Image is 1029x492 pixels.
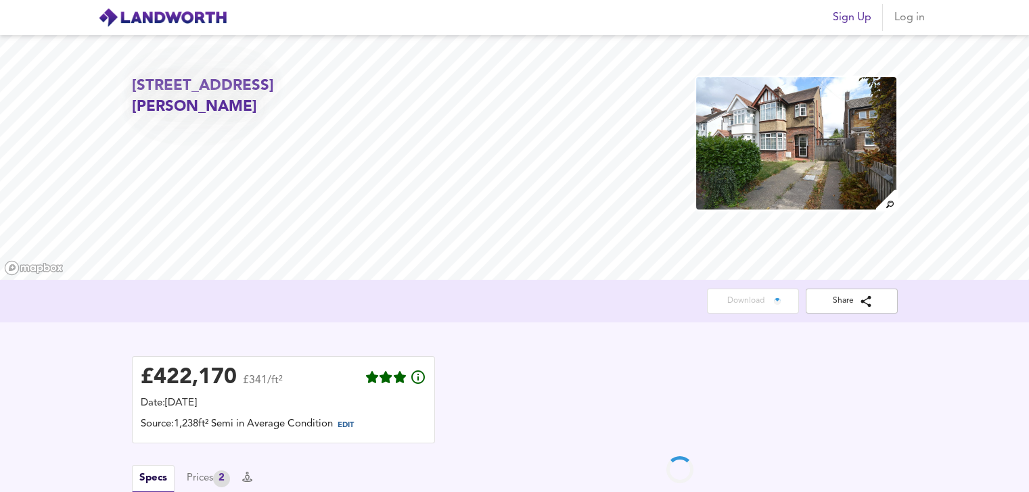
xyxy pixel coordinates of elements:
span: Log in [894,8,926,27]
div: Prices [187,470,230,487]
span: £341/ft² [243,375,283,395]
div: Date: [DATE] [141,396,426,411]
a: Mapbox homepage [4,260,64,276]
button: Sign Up [827,4,877,31]
img: property [695,76,897,211]
h2: [STREET_ADDRESS][PERSON_NAME] [132,76,377,118]
img: logo [98,7,227,28]
span: EDIT [338,422,354,429]
span: Share [817,294,887,308]
button: Share [806,289,898,314]
div: 2 [213,470,230,487]
div: £ 422,170 [141,368,237,388]
div: Source: 1,238ft² Semi in Average Condition [141,417,426,435]
span: Sign Up [833,8,871,27]
button: Log in [888,4,932,31]
img: search [874,188,898,212]
button: Prices2 [187,470,230,487]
